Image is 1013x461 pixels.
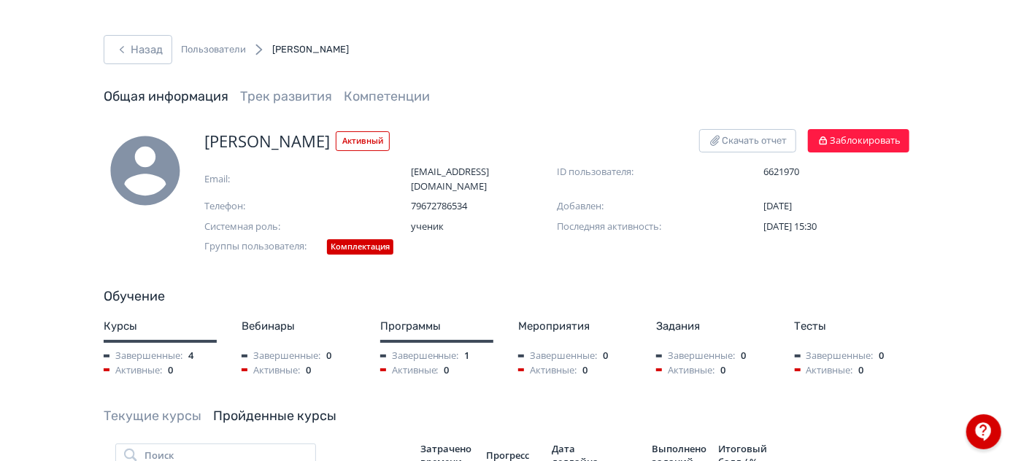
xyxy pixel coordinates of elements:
[795,318,909,335] div: Тесты
[188,349,193,363] span: 4
[240,88,332,104] a: Трек развития
[336,131,390,151] span: Активный
[242,318,356,335] div: Вебинары
[699,129,796,152] button: Скачать отчет
[411,220,557,234] span: ученик
[380,349,459,363] span: Завершенные:
[411,165,557,193] span: [EMAIL_ADDRESS][DOMAIN_NAME]
[204,129,330,153] span: [PERSON_NAME]
[518,363,577,378] span: Активные:
[242,363,300,378] span: Активные:
[444,363,450,378] span: 0
[168,363,173,378] span: 0
[380,318,495,335] div: Программы
[104,35,172,64] button: Назад
[720,363,725,378] span: 0
[104,287,909,306] div: Обучение
[656,363,715,378] span: Активные:
[795,363,853,378] span: Активные:
[763,165,909,179] span: 6621970
[656,318,771,335] div: Задания
[326,349,331,363] span: 0
[795,349,874,363] span: Завершенные:
[204,220,350,234] span: Системная роль:
[242,349,320,363] span: Завершенные:
[104,408,201,424] a: Текущие курсы
[763,220,817,233] span: [DATE] 15:30
[380,363,439,378] span: Активные:
[656,349,735,363] span: Завершенные:
[204,199,350,214] span: Телефон:
[104,349,182,363] span: Завершенные:
[557,199,703,214] span: Добавлен:
[272,44,349,55] span: [PERSON_NAME]
[741,349,746,363] span: 0
[327,239,393,255] div: Комплектация
[859,363,864,378] span: 0
[104,363,162,378] span: Активные:
[518,318,633,335] div: Мероприятия
[465,349,470,363] span: 1
[763,199,792,212] span: [DATE]
[411,199,557,214] span: 79672786534
[306,363,311,378] span: 0
[104,88,228,104] a: Общая информация
[808,129,909,152] button: Заблокировать
[213,408,336,424] a: Пройденные курсы
[181,42,246,57] a: Пользователи
[344,88,430,104] a: Компетенции
[557,220,703,234] span: Последняя активность:
[557,165,703,179] span: ID пользователя:
[104,318,218,335] div: Курсы
[518,349,597,363] span: Завершенные:
[204,239,321,257] span: Группы пользователя:
[582,363,588,378] span: 0
[879,349,885,363] span: 0
[204,172,350,187] span: Email:
[603,349,608,363] span: 0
